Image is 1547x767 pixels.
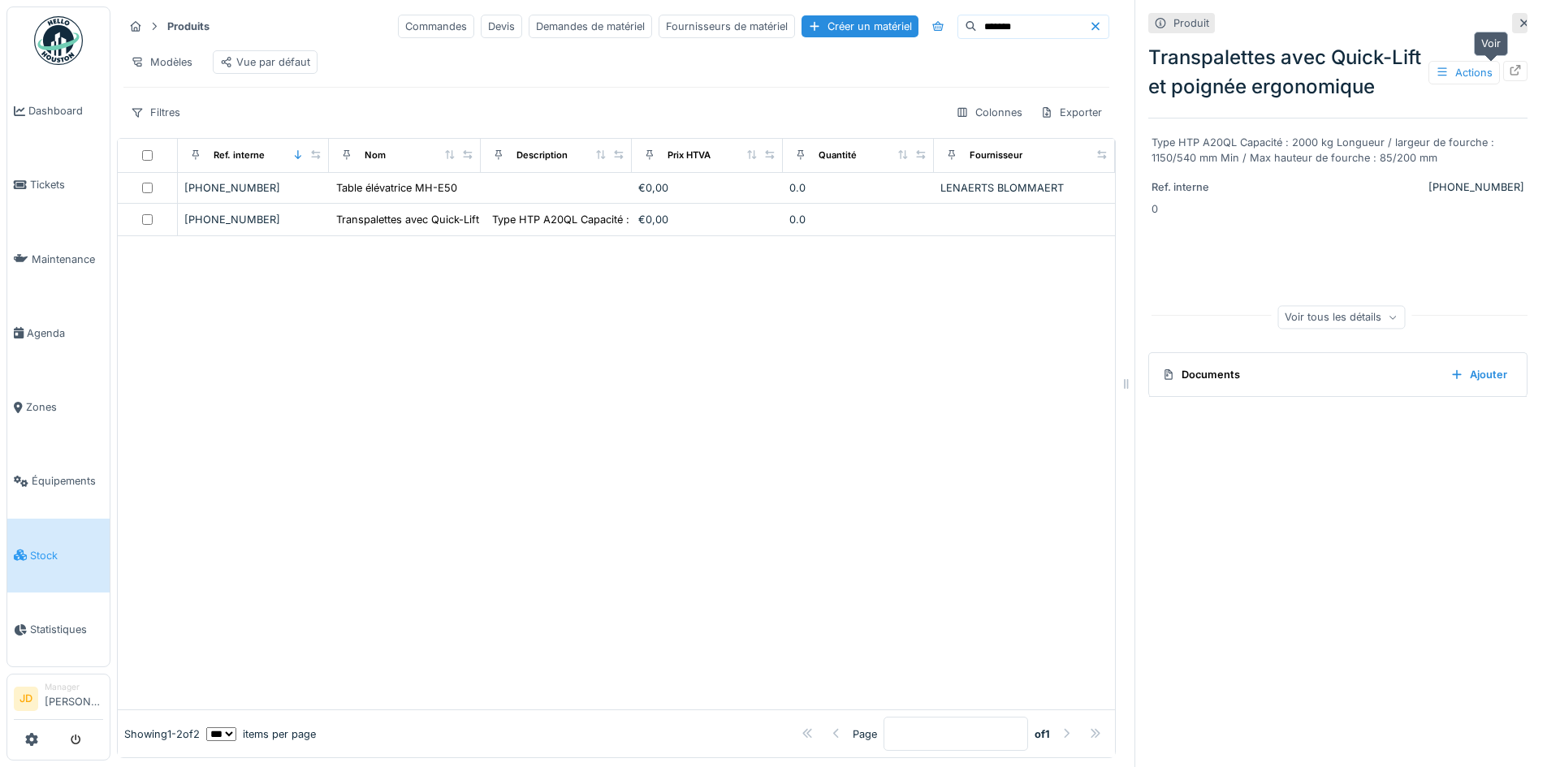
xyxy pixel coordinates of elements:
[659,15,795,38] div: Fournisseurs de matériel
[184,212,322,227] div: [PHONE_NUMBER]
[45,681,103,693] div: Manager
[32,473,103,489] span: Équipements
[28,103,103,118] span: Dashboard
[1152,135,1524,166] div: Type HTP A20QL Capacité : 2000 kg Longueur / largeur de fourche : 1150/540 mm Min / Max hauteur d...
[789,212,927,227] div: 0.0
[940,182,1064,194] span: LENAERTS BLOMMAERT
[26,399,103,415] span: Zones
[123,101,188,124] div: Filtres
[7,519,110,592] a: Stock
[30,548,103,563] span: Stock
[123,50,200,74] div: Modèles
[819,149,857,162] div: Quantité
[492,212,745,227] div: Type HTP A20QL Capacité : 2000 kg Longueur / ...
[481,15,522,38] div: Devis
[949,101,1030,124] div: Colonnes
[7,148,110,222] a: Tickets
[30,622,103,637] span: Statistiques
[27,325,103,341] span: Agenda
[7,444,110,518] a: Équipements
[336,180,457,196] div: Table élévatrice MH-E50
[1152,179,1273,195] div: Ref. interne
[124,726,200,742] div: Showing 1 - 2 of 2
[184,180,322,196] div: [PHONE_NUMBER]
[7,222,110,296] a: Maintenance
[638,180,776,196] div: €0,00
[1156,360,1520,390] summary: DocumentsAjouter
[638,212,776,227] div: €0,00
[1444,364,1514,386] div: Ajouter
[7,370,110,444] a: Zones
[34,16,83,65] img: Badge_color-CXgf-gQk.svg
[214,149,265,162] div: Ref. interne
[529,15,652,38] div: Demandes de matériel
[1173,15,1209,31] div: Produit
[1148,118,1528,346] div: 0
[1162,367,1437,382] div: Documents
[7,74,110,148] a: Dashboard
[1280,179,1524,195] div: [PHONE_NUMBER]
[853,726,877,742] div: Page
[516,149,568,162] div: Description
[802,15,918,37] div: Créer un matériel
[14,687,38,711] li: JD
[30,177,103,192] span: Tickets
[32,252,103,267] span: Maintenance
[970,149,1022,162] div: Fournisseur
[7,592,110,666] a: Statistiques
[398,15,474,38] div: Commandes
[365,149,386,162] div: Nom
[161,19,216,34] strong: Produits
[1033,101,1109,124] div: Exporter
[1474,32,1508,55] div: Voir
[7,296,110,370] a: Agenda
[1148,43,1528,101] div: Transpalettes avec Quick-Lift et poignée ergonomique
[1035,726,1050,742] strong: of 1
[220,54,310,70] div: Vue par défaut
[336,212,603,227] div: Transpalettes avec Quick-Lift et poignée ergonomique
[1277,305,1405,329] div: Voir tous les détails
[206,726,316,742] div: items per page
[789,180,927,196] div: 0.0
[45,681,103,716] li: [PERSON_NAME]
[14,681,103,720] a: JD Manager[PERSON_NAME]
[1428,61,1500,84] div: Actions
[668,149,711,162] div: Prix HTVA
